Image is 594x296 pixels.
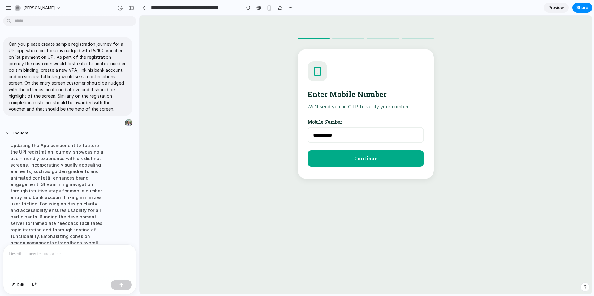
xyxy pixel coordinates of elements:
[17,282,25,288] span: Edit
[576,5,588,11] span: Share
[168,135,284,151] button: Continue
[549,5,564,11] span: Preview
[572,3,592,13] button: Share
[9,41,127,112] p: Can you please create sample registration journey for a UPI app where customer is nudged with Rs ...
[215,139,238,146] span: Continue
[7,280,28,290] button: Edit
[544,3,569,13] a: Preview
[12,3,64,13] button: [PERSON_NAME]
[168,73,284,85] h2: Enter Mobile Number
[168,104,284,109] label: Mobile Number
[6,138,109,256] div: Updating the App component to feature the UPI registration journey, showcasing a user-friendly ex...
[23,5,55,11] span: [PERSON_NAME]
[168,87,284,94] p: We'll send you an OTP to verify your number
